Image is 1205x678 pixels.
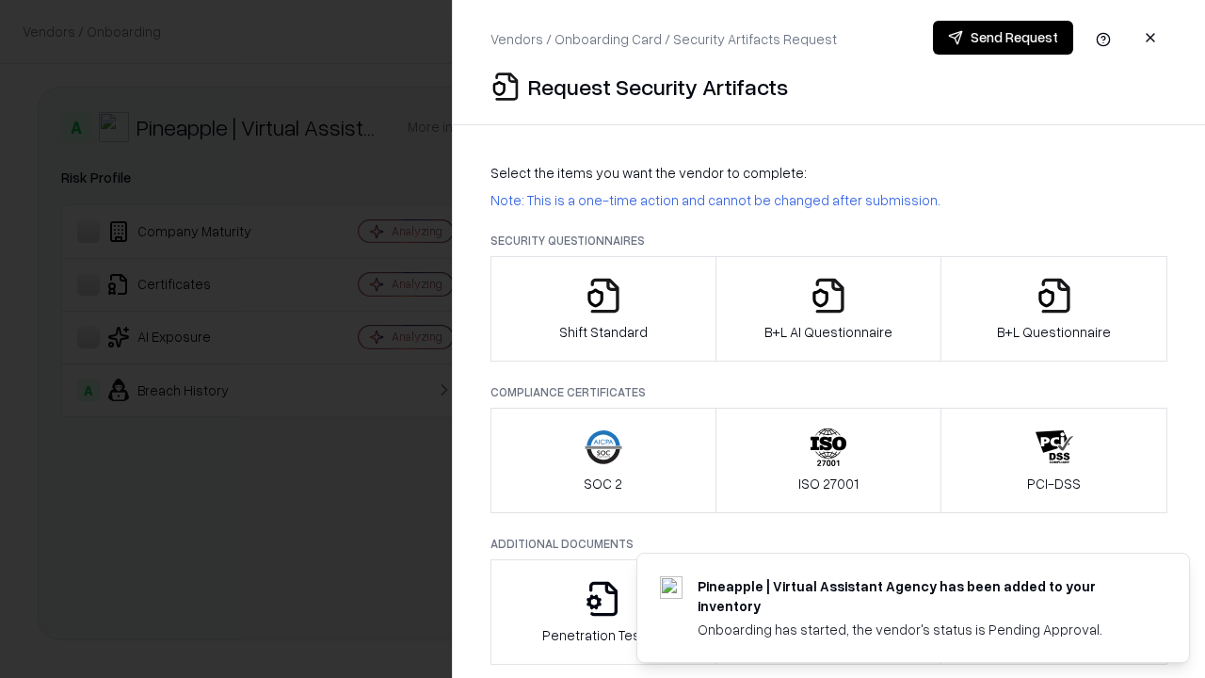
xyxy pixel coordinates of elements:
[584,474,622,493] p: SOC 2
[490,233,1167,249] p: Security Questionnaires
[490,384,1167,400] p: Compliance Certificates
[715,408,942,513] button: ISO 27001
[698,620,1144,639] div: Onboarding has started, the vendor's status is Pending Approval.
[940,408,1167,513] button: PCI-DSS
[490,408,716,513] button: SOC 2
[542,625,664,645] p: Penetration Testing
[940,256,1167,362] button: B+L Questionnaire
[715,256,942,362] button: B+L AI Questionnaire
[490,163,1167,183] p: Select the items you want the vendor to complete:
[490,29,837,49] p: Vendors / Onboarding Card / Security Artifacts Request
[490,256,716,362] button: Shift Standard
[490,190,1167,210] p: Note: This is a one-time action and cannot be changed after submission.
[798,474,859,493] p: ISO 27001
[660,576,683,599] img: trypineapple.com
[764,322,892,342] p: B+L AI Questionnaire
[698,576,1144,616] div: Pineapple | Virtual Assistant Agency has been added to your inventory
[490,536,1167,552] p: Additional Documents
[559,322,648,342] p: Shift Standard
[997,322,1111,342] p: B+L Questionnaire
[528,72,788,102] p: Request Security Artifacts
[933,21,1073,55] button: Send Request
[1027,474,1081,493] p: PCI-DSS
[490,559,716,665] button: Penetration Testing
